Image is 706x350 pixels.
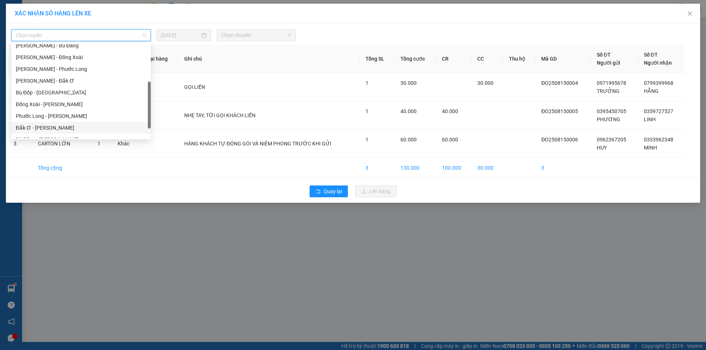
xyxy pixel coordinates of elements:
[395,158,436,178] td: 130.000
[366,108,368,114] span: 1
[6,6,52,24] div: VP Đắk Ơ
[541,80,578,86] span: ĐO2508150004
[644,52,658,58] span: Số ĐT
[310,185,348,197] button: rollbackQuay lại
[366,137,368,142] span: 1
[687,11,693,17] span: close
[680,4,700,24] button: Close
[503,45,535,73] th: Thu hộ
[366,80,368,86] span: 1
[644,80,673,86] span: 0799399968
[6,24,52,33] div: HUY
[442,108,458,114] span: 40.000
[471,158,503,178] td: 30.000
[597,88,620,94] span: TRƯỞNG
[360,158,395,178] td: 3
[16,30,146,41] span: Chọn tuyến
[597,60,620,66] span: Người gửi
[184,141,331,147] span: HÀNG KHÁCH TỰ ĐÓNG GÓI VÀ NIÊM PHONG TRƯỚC KHI GỬI
[597,52,611,58] span: Số ĐT
[6,48,17,56] span: CR :
[355,185,396,197] button: uploadLên hàng
[442,137,458,142] span: 60.000
[644,116,656,122] span: LINH
[597,80,626,86] span: 0971995678
[6,47,53,56] div: 60.000
[471,45,503,73] th: CC
[16,112,146,120] div: Phước Long - [PERSON_NAME]
[11,110,151,122] div: Phước Long - Hồ Chí Minh
[644,145,657,151] span: MINH
[436,158,471,178] td: 100.000
[16,100,146,108] div: Đồng Xoài - [PERSON_NAME]
[324,187,342,195] span: Quay lại
[644,137,673,142] span: 0333962348
[597,145,607,151] span: HUY
[139,45,178,73] th: Loại hàng
[184,84,205,90] span: GỌI LIỀN
[597,108,626,114] span: 0395450705
[221,30,291,41] span: Chọn chuyến
[11,122,151,134] div: Đắk Ơ - Hồ Chí Minh
[16,65,146,73] div: [PERSON_NAME] - Phước Long
[535,45,591,73] th: Mã GD
[400,108,417,114] span: 40.000
[11,75,151,87] div: Hồ Chí Minh - Đắk Ơ
[11,87,151,98] div: Bù Đốp - Hồ Chí Minh
[8,73,32,101] td: 1
[360,45,395,73] th: Tổng SL
[8,45,32,73] th: STT
[11,134,151,145] div: Bù Đăng - Hồ Chí Minh
[16,53,146,61] div: [PERSON_NAME] - Đồng Xoài
[11,51,151,63] div: Hồ Chí Minh - Đồng Xoài
[32,158,92,178] td: Tổng cộng
[535,158,591,178] td: 3
[436,45,471,73] th: CR
[16,124,146,132] div: Đắk Ơ - [PERSON_NAME]
[57,24,107,33] div: MINH
[97,141,100,147] span: 1
[400,80,417,86] span: 30.000
[597,137,626,142] span: 0962367205
[161,31,200,39] input: 15/08/2025
[184,112,256,118] span: NHẸ TAY, TỚI GỌI KHÁCH LIỀN
[315,189,321,195] span: rollback
[57,6,107,24] div: VP Bù Nho
[644,108,673,114] span: 0359727527
[597,116,620,122] span: PHƯƠNG
[477,80,493,86] span: 30.000
[11,98,151,110] div: Đồng Xoài - Hồ Chí Minh
[178,45,360,73] th: Ghi chú
[395,45,436,73] th: Tổng cước
[16,89,146,97] div: Bù Đốp - [GEOGRAPHIC_DATA]
[644,88,659,94] span: HẰNG
[16,77,146,85] div: [PERSON_NAME] - Đắk Ơ
[8,130,32,158] td: 3
[644,60,672,66] span: Người nhận
[11,40,151,51] div: Hồ Chí Minh - Bù Đăng
[16,136,146,144] div: Bù Đăng - [PERSON_NAME]
[400,137,417,142] span: 60.000
[32,130,92,158] td: CARTON LỚN
[57,7,75,15] span: Nhận:
[15,10,91,17] span: XÁC NHẬN SỐ HÀNG LÊN XE
[11,63,151,75] div: Hồ Chí Minh - Phước Long
[8,101,32,130] td: 2
[541,137,578,142] span: ĐO2508150006
[541,108,578,114] span: ĐO2508150005
[16,42,146,50] div: [PERSON_NAME] - Bù Đăng
[6,7,18,15] span: Gửi:
[112,130,139,158] td: Khác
